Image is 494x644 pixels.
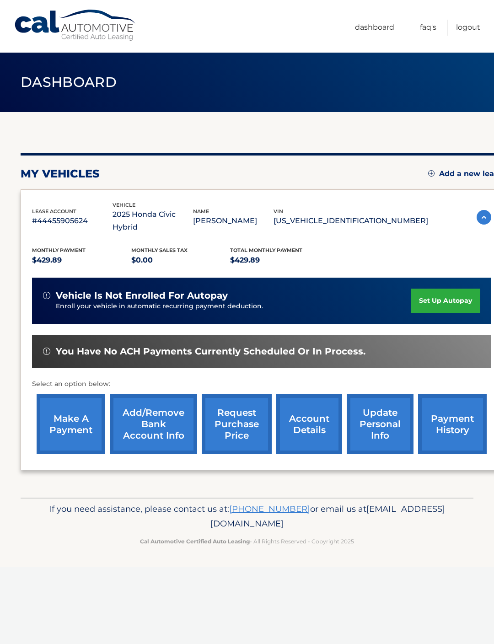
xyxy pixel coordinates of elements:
a: [PHONE_NUMBER] [229,504,310,514]
a: set up autopay [411,289,480,313]
p: $429.89 [230,254,329,267]
p: - All Rights Reserved - Copyright 2025 [34,537,460,546]
p: $0.00 [131,254,231,267]
a: payment history [418,394,487,454]
img: alert-white.svg [43,292,50,299]
p: If you need assistance, please contact us at: or email us at [34,502,460,531]
a: update personal info [347,394,413,454]
span: You have no ACH payments currently scheduled or in process. [56,346,365,357]
a: Logout [456,20,480,36]
p: Select an option below: [32,379,491,390]
span: vin [274,208,283,215]
p: Enroll your vehicle in automatic recurring payment deduction. [56,301,411,311]
a: FAQ's [420,20,436,36]
img: accordion-active.svg [477,210,491,225]
a: account details [276,394,342,454]
a: Cal Automotive [14,9,137,42]
a: request purchase price [202,394,272,454]
a: Add/Remove bank account info [110,394,197,454]
strong: Cal Automotive Certified Auto Leasing [140,538,250,545]
p: 2025 Honda Civic Hybrid [113,208,193,234]
span: Dashboard [21,74,117,91]
p: [PERSON_NAME] [193,215,274,227]
span: Monthly sales Tax [131,247,188,253]
span: Total Monthly Payment [230,247,302,253]
span: lease account [32,208,76,215]
a: Dashboard [355,20,394,36]
h2: my vehicles [21,167,100,181]
p: $429.89 [32,254,131,267]
span: vehicle [113,202,135,208]
span: name [193,208,209,215]
span: vehicle is not enrolled for autopay [56,290,228,301]
p: [US_VEHICLE_IDENTIFICATION_NUMBER] [274,215,428,227]
img: alert-white.svg [43,348,50,355]
img: add.svg [428,170,435,177]
a: make a payment [37,394,105,454]
span: Monthly Payment [32,247,86,253]
span: [EMAIL_ADDRESS][DOMAIN_NAME] [210,504,445,529]
p: #44455905624 [32,215,113,227]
